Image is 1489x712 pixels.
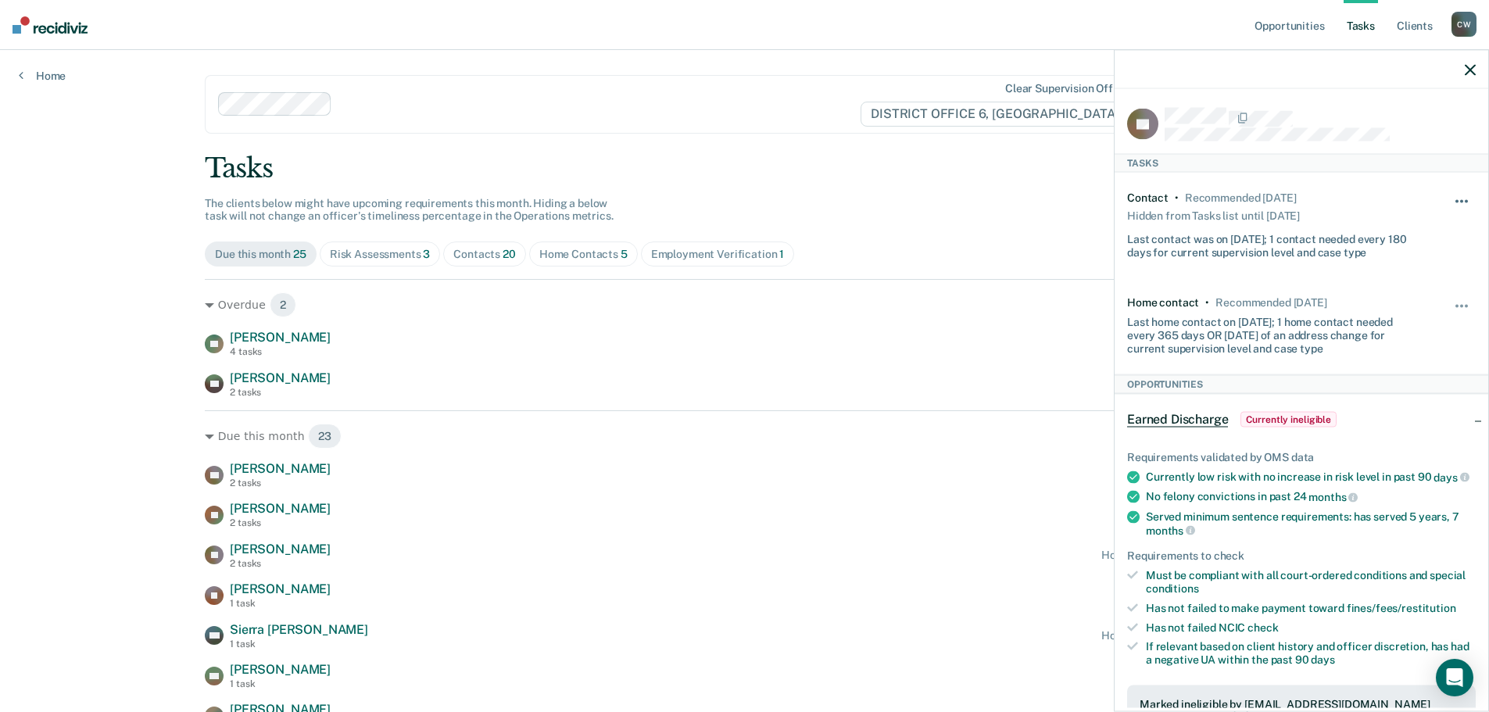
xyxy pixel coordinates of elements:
div: Due this month [215,248,306,261]
span: [PERSON_NAME] [230,581,331,596]
div: Has not failed NCIC [1146,621,1476,634]
span: [PERSON_NAME] [230,461,331,476]
div: Currently low risk with no increase in risk level in past 90 [1146,470,1476,484]
span: [PERSON_NAME] [230,542,331,556]
div: Recommended 5 months ago [1185,191,1296,205]
div: Due this month [205,424,1284,449]
div: Home contact [1127,296,1199,309]
span: [PERSON_NAME] [230,662,331,677]
div: 1 task [230,639,368,649]
span: 20 [503,248,516,260]
div: Has not failed to make payment toward [1146,601,1476,614]
span: 1 [779,248,784,260]
span: The clients below might have upcoming requirements this month. Hiding a below task will not chang... [205,197,614,223]
span: check [1247,621,1278,633]
div: Overdue [205,292,1284,317]
div: Earned DischargeCurrently ineligible [1115,395,1488,445]
div: 4 tasks [230,346,331,357]
div: Last home contact on [DATE]; 1 home contact needed every 365 days OR [DATE] of an address change ... [1127,309,1418,355]
span: 23 [308,424,342,449]
div: Recommended in 17 days [1215,296,1326,309]
div: Clear supervision officers [1005,82,1138,95]
div: • [1205,296,1209,309]
span: 3 [423,248,430,260]
span: 2 [270,292,296,317]
span: Sierra [PERSON_NAME] [230,622,368,637]
img: Recidiviz [13,16,88,34]
div: Tasks [1115,153,1488,172]
div: No felony convictions in past 24 [1146,490,1476,504]
div: 1 task [230,678,331,689]
div: Requirements to check [1127,549,1476,563]
div: Requirements validated by OMS data [1127,451,1476,464]
div: 2 tasks [230,517,331,528]
span: days [1311,653,1334,666]
a: Home [19,69,66,83]
div: Served minimum sentence requirements: has served 5 years, 7 [1146,510,1476,537]
span: days [1434,470,1469,483]
div: If relevant based on client history and officer discretion, has had a negative UA within the past 90 [1146,640,1476,667]
span: DISTRICT OFFICE 6, [GEOGRAPHIC_DATA] [861,102,1141,127]
span: Earned Discharge [1127,412,1228,428]
div: Tasks [205,152,1284,184]
span: months [1308,491,1358,503]
div: 1 task [230,598,331,609]
div: Open Intercom Messenger [1436,659,1473,696]
div: Home Contacts [539,248,628,261]
div: Employment Verification [651,248,785,261]
div: Opportunities [1115,374,1488,393]
div: Contact [1127,191,1169,205]
span: Currently ineligible [1240,412,1337,428]
div: Last contact was on [DATE]; 1 contact needed every 180 days for current supervision level and cas... [1127,226,1418,259]
div: 2 tasks [230,558,331,569]
div: Contacts [453,248,516,261]
span: [PERSON_NAME] [230,370,331,385]
span: months [1146,524,1195,536]
span: 25 [293,248,306,260]
div: 2 tasks [230,478,331,488]
span: conditions [1146,582,1199,595]
div: Must be compliant with all court-ordered conditions and special [1146,569,1476,596]
div: Hidden from Tasks list until [DATE] [1127,204,1300,226]
div: Home contact recommended [DATE] [1101,629,1284,642]
span: fines/fees/restitution [1347,601,1456,614]
div: 2 tasks [230,387,331,398]
span: [PERSON_NAME] [230,330,331,345]
div: Home contact recommended [DATE] [1101,549,1284,562]
div: C W [1451,12,1476,37]
div: Risk Assessments [330,248,431,261]
span: 5 [621,248,628,260]
span: [PERSON_NAME] [230,501,331,516]
div: • [1175,191,1179,205]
